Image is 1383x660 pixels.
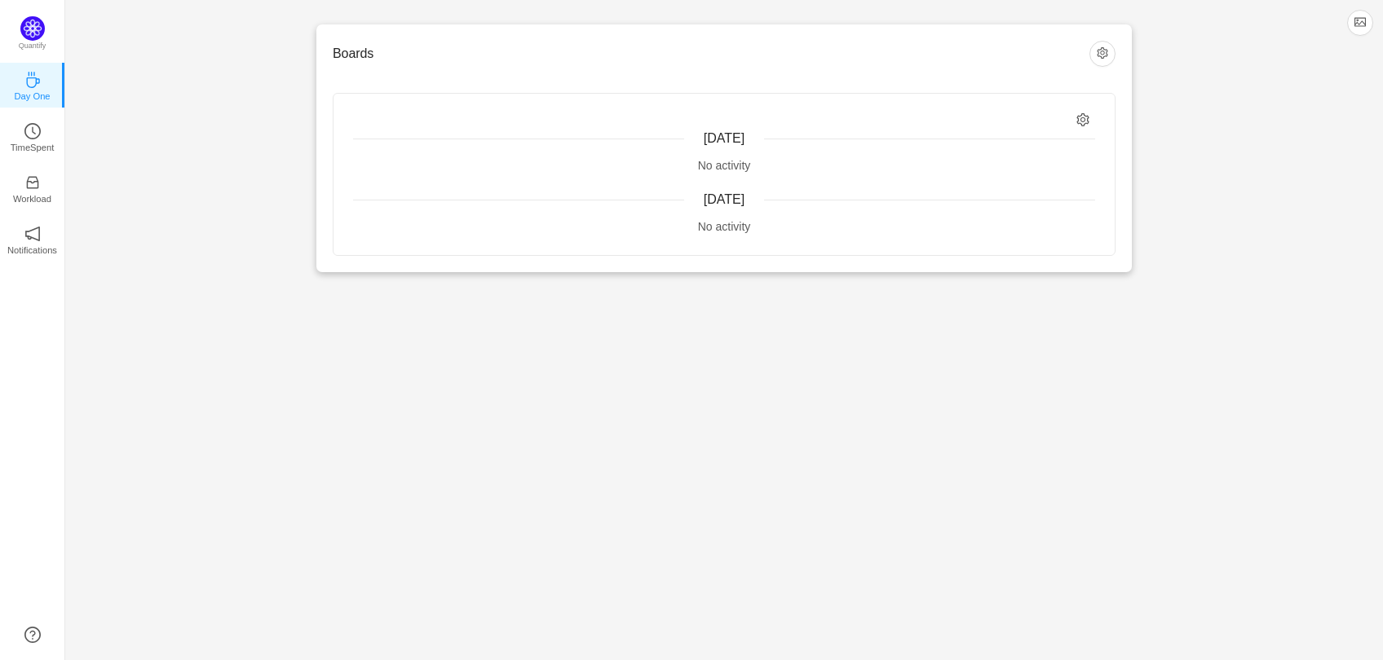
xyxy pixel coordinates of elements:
[24,72,41,88] i: icon: coffee
[704,131,745,145] span: [DATE]
[24,123,41,139] i: icon: clock-circle
[353,218,1095,235] div: No activity
[333,46,1089,62] h3: Boards
[24,226,41,242] i: icon: notification
[24,128,41,144] a: icon: clock-circleTimeSpent
[24,174,41,191] i: icon: inbox
[24,627,41,643] a: icon: question-circle
[24,179,41,196] a: icon: inboxWorkload
[353,157,1095,174] div: No activity
[20,16,45,41] img: Quantify
[24,77,41,93] a: icon: coffeeDay One
[11,140,55,155] p: TimeSpent
[13,191,51,206] p: Workload
[14,89,50,103] p: Day One
[19,41,46,52] p: Quantify
[1347,10,1373,36] button: icon: picture
[24,231,41,247] a: icon: notificationNotifications
[7,243,57,257] p: Notifications
[704,192,745,206] span: [DATE]
[1089,41,1116,67] button: icon: setting
[1076,113,1090,127] i: icon: setting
